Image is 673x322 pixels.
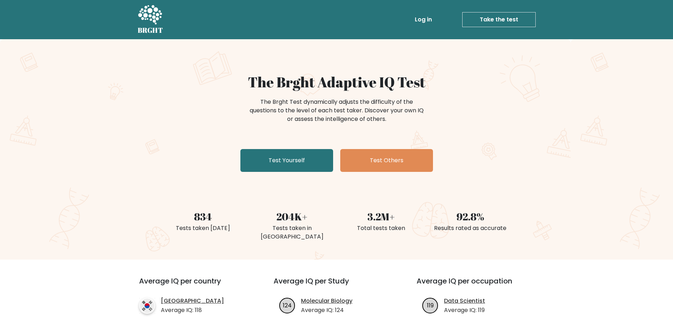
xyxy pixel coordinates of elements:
[274,277,399,294] h3: Average IQ per Study
[139,277,248,294] h3: Average IQ per country
[430,224,511,232] div: Results rated as accurate
[138,26,163,35] h5: BRGHT
[301,306,352,315] p: Average IQ: 124
[252,209,332,224] div: 204K+
[341,224,422,232] div: Total tests taken
[341,209,422,224] div: 3.2M+
[252,224,332,241] div: Tests taken in [GEOGRAPHIC_DATA]
[161,297,224,305] a: [GEOGRAPHIC_DATA]
[163,73,511,91] h1: The Brght Adaptive IQ Test
[444,306,485,315] p: Average IQ: 119
[283,301,292,309] text: 124
[138,3,163,36] a: BRGHT
[248,98,426,123] div: The Brght Test dynamically adjusts the difficulty of the questions to the level of each test take...
[163,224,243,232] div: Tests taken [DATE]
[139,298,155,314] img: country
[301,297,352,305] a: Molecular Biology
[412,12,435,27] a: Log in
[163,209,243,224] div: 834
[417,277,542,294] h3: Average IQ per occupation
[444,297,485,305] a: Data Scientist
[161,306,224,315] p: Average IQ: 118
[462,12,536,27] a: Take the test
[340,149,433,172] a: Test Others
[427,301,434,309] text: 119
[240,149,333,172] a: Test Yourself
[430,209,511,224] div: 92.8%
